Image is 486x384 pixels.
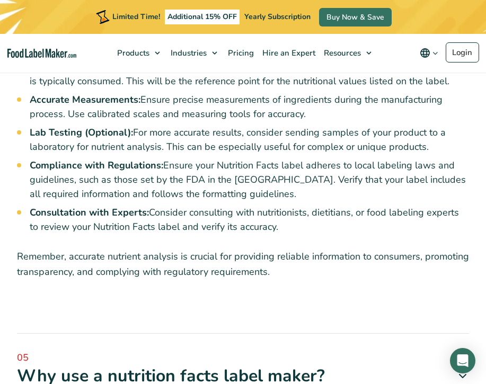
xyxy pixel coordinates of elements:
span: Consider consulting with nutritionists, dietitians, or food labeling experts to review your Nutri... [30,206,459,233]
span: Ensure precise measurements of ingredients during the manufacturing process. Use calibrated scale... [30,93,443,120]
a: Buy Now & Save [319,8,392,26]
span: Yearly Subscription [244,12,311,22]
a: Hire an Expert [257,34,319,72]
span: Additional 15% OFF [165,10,240,24]
b: Compliance with Regulations: [30,159,163,172]
span: 05 [17,351,469,365]
span: Pricing [225,48,255,58]
span: Ensure your Nutrition Facts label adheres to local labeling laws and guidelines, such as those se... [30,159,466,200]
span: For more accurate results, consider sending samples of your product to a laboratory for nutrient ... [30,126,446,153]
a: Food Label Maker homepage [7,49,76,58]
span: Remember, accurate nutrient analysis is crucial for providing reliable information to consumers, ... [17,250,469,278]
button: Change language [412,42,446,64]
div: Open Intercom Messenger [450,348,475,373]
a: Resources [319,34,377,72]
b: Accurate Measurements: [30,93,140,106]
span: Products [114,48,151,58]
a: Industries [165,34,223,72]
span: Resources [321,48,362,58]
a: Pricing [223,34,257,72]
b: Consultation with Experts: [30,206,149,219]
a: Products [112,34,165,72]
a: Login [446,42,479,62]
b: Lab Testing (Optional): [30,126,133,139]
span: Industries [167,48,208,58]
span: Limited Time! [112,12,160,22]
span: Hire an Expert [259,48,316,58]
